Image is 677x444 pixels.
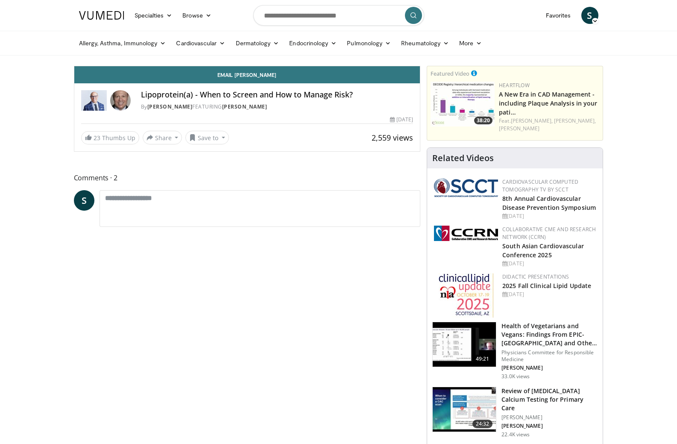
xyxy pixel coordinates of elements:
[141,103,413,111] div: By FEATURING
[433,387,496,432] img: f4af32e0-a3f3-4dd9-8ed6-e543ca885e6d.150x105_q85_crop-smart_upscale.jpg
[171,35,230,52] a: Cardiovascular
[222,103,267,110] a: [PERSON_NAME]
[110,90,131,111] img: Avatar
[431,82,495,126] a: 38:20
[284,35,342,52] a: Endocrinology
[502,273,596,281] div: Didactic Presentations
[434,178,498,197] img: 51a70120-4f25-49cc-93a4-67582377e75f.png.150x105_q85_autocrop_double_scale_upscale_version-0.2.png
[474,117,492,124] span: 38:20
[253,5,424,26] input: Search topics, interventions
[433,322,496,367] img: 606f2b51-b844-428b-aa21-8c0c72d5a896.150x105_q85_crop-smart_upscale.jpg
[439,273,494,318] img: d65bce67-f81a-47c5-b47d-7b8806b59ca8.jpg.150x105_q85_autocrop_double_scale_upscale_version-0.2.jpg
[499,82,530,89] a: Heartflow
[431,70,469,77] small: Featured Video
[432,387,598,438] a: 24:32 Review of [MEDICAL_DATA] Calcium Testing for Primary Care [PERSON_NAME] [PERSON_NAME] 22.4K...
[74,190,94,211] a: S
[74,35,171,52] a: Allergy, Asthma, Immunology
[185,131,229,144] button: Save to
[454,35,487,52] a: More
[432,153,494,163] h4: Related Videos
[499,117,599,132] div: Feat.
[501,431,530,438] p: 22.4K views
[501,373,530,380] p: 33.0K views
[432,322,598,380] a: 49:21 Health of Vegetarians and Vegans: Findings From EPIC-[GEOGRAPHIC_DATA] and Othe… Physicians...
[81,90,107,111] img: Dr. Robert S. Rosenson
[129,7,178,24] a: Specialties
[501,423,598,429] p: [PERSON_NAME]
[79,11,124,20] img: VuMedi Logo
[372,132,413,143] span: 2,559 views
[81,131,139,144] a: 23 Thumbs Up
[502,194,596,212] a: 8th Annual Cardiovascular Disease Prevention Symposium
[177,7,217,24] a: Browse
[143,131,182,144] button: Share
[472,420,493,428] span: 24:32
[502,282,591,290] a: 2025 Fall Clinical Lipid Update
[390,116,413,123] div: [DATE]
[554,117,596,124] a: [PERSON_NAME],
[141,90,413,100] h4: Lipoprotein(a) - When to Screen and How to Manage Risk?
[499,125,539,132] a: [PERSON_NAME]
[499,90,597,116] a: A New Era in CAD Management - including Plaque Analysis in your pati…
[74,66,420,83] a: Email [PERSON_NAME]
[501,365,598,371] p: [PERSON_NAME]
[502,226,596,241] a: Collaborative CME and Research Network (CCRN)
[94,134,100,142] span: 23
[541,7,576,24] a: Favorites
[472,355,493,363] span: 49:21
[74,172,421,183] span: Comments 2
[502,291,596,298] div: [DATE]
[501,387,598,412] h3: Review of [MEDICAL_DATA] Calcium Testing for Primary Care
[501,322,598,347] h3: Health of Vegetarians and Vegans: Findings From EPIC-[GEOGRAPHIC_DATA] and Othe…
[147,103,193,110] a: [PERSON_NAME]
[501,349,598,363] p: Physicians Committee for Responsible Medicine
[434,226,498,241] img: a04ee3ba-8487-4636-b0fb-5e8d268f3737.png.150x105_q85_autocrop_double_scale_upscale_version-0.2.png
[502,212,596,220] div: [DATE]
[502,260,596,268] div: [DATE]
[396,35,454,52] a: Rheumatology
[431,82,495,126] img: 738d0e2d-290f-4d89-8861-908fb8b721dc.150x105_q85_crop-smart_upscale.jpg
[501,414,598,421] p: [PERSON_NAME]
[342,35,396,52] a: Pulmonology
[502,242,584,259] a: South Asian Cardiovascular Conference 2025
[231,35,284,52] a: Dermatology
[502,178,578,193] a: Cardiovascular Computed Tomography TV by SCCT
[581,7,598,24] a: S
[511,117,553,124] a: [PERSON_NAME],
